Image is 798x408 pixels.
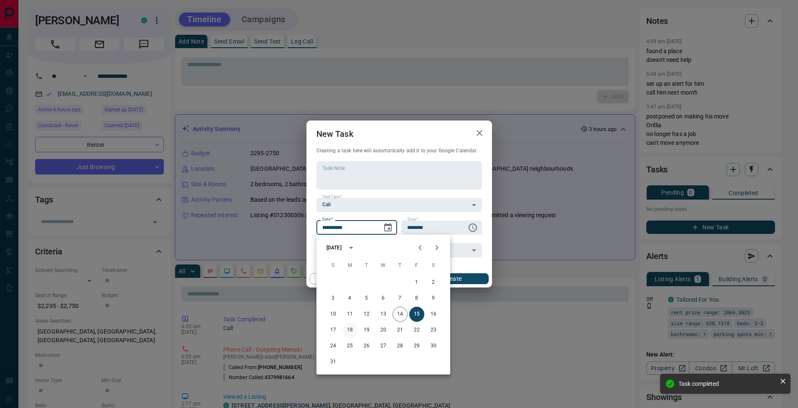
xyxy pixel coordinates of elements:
button: 30 [426,339,441,354]
button: 6 [376,291,391,306]
button: 22 [409,323,424,338]
button: Choose date, selected date is Aug 15, 2025 [380,219,396,236]
span: Thursday [393,257,408,274]
button: 4 [342,291,357,306]
button: 25 [342,339,357,354]
label: Date [322,217,333,222]
button: Cancel [310,273,381,284]
button: 19 [359,323,374,338]
div: Task completed [678,380,776,387]
h2: New Task [306,121,363,147]
button: 2 [426,275,441,290]
button: 28 [393,339,408,354]
button: Next month [428,239,445,256]
span: Friday [409,257,424,274]
button: Create [417,273,488,284]
button: 7 [393,291,408,306]
button: 26 [359,339,374,354]
button: 13 [376,307,391,322]
span: Monday [342,257,357,274]
button: 17 [326,323,341,338]
label: Task Type [322,194,342,200]
button: 11 [342,307,357,322]
button: 5 [359,291,374,306]
button: 1 [409,275,424,290]
button: 27 [376,339,391,354]
button: 3 [326,291,341,306]
button: 16 [426,307,441,322]
button: 10 [326,307,341,322]
div: [DATE] [326,244,342,251]
button: 31 [326,354,341,370]
button: Choose time, selected time is 6:00 AM [464,219,481,236]
button: 15 [409,307,424,322]
span: Saturday [426,257,441,274]
button: 14 [393,307,408,322]
button: 12 [359,307,374,322]
span: Tuesday [359,257,374,274]
span: Sunday [326,257,341,274]
button: 20 [376,323,391,338]
button: 29 [409,339,424,354]
div: Call [316,198,482,212]
label: Time [407,217,418,222]
button: Previous month [412,239,428,256]
button: 9 [426,291,441,306]
button: 23 [426,323,441,338]
p: Creating a task here will automatically add it to your Google Calendar. [316,147,482,154]
span: Wednesday [376,257,391,274]
button: 21 [393,323,408,338]
button: 18 [342,323,357,338]
button: calendar view is open, switch to year view [344,241,358,255]
button: 8 [409,291,424,306]
button: 24 [326,339,341,354]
